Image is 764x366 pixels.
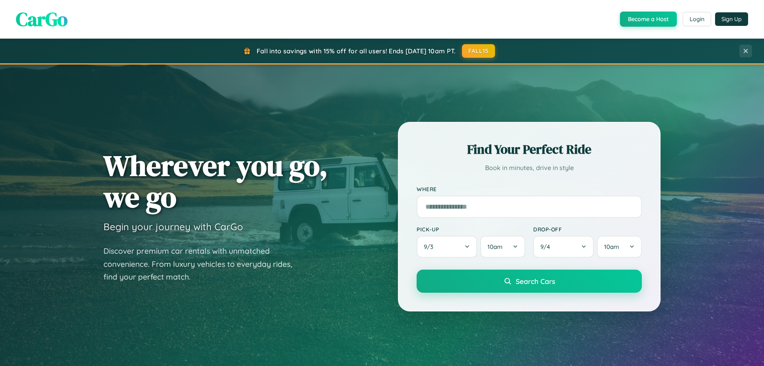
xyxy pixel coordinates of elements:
[417,226,525,233] label: Pick-up
[620,12,677,27] button: Become a Host
[597,236,642,258] button: 10am
[487,243,503,251] span: 10am
[683,12,711,26] button: Login
[516,277,555,286] span: Search Cars
[103,221,243,233] h3: Begin your journey with CarGo
[257,47,456,55] span: Fall into savings with 15% off for all users! Ends [DATE] 10am PT.
[462,44,495,58] button: FALL15
[103,150,328,213] h1: Wherever you go, we go
[715,12,748,26] button: Sign Up
[417,141,642,158] h2: Find Your Perfect Ride
[424,243,437,251] span: 9 / 3
[417,186,642,192] label: Where
[533,226,642,233] label: Drop-off
[16,6,68,32] span: CarGo
[533,236,594,258] button: 9/4
[103,245,302,284] p: Discover premium car rentals with unmatched convenience. From luxury vehicles to everyday rides, ...
[604,243,619,251] span: 10am
[417,236,477,258] button: 9/3
[540,243,554,251] span: 9 / 4
[417,162,642,174] p: Book in minutes, drive in style
[417,270,642,293] button: Search Cars
[480,236,525,258] button: 10am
